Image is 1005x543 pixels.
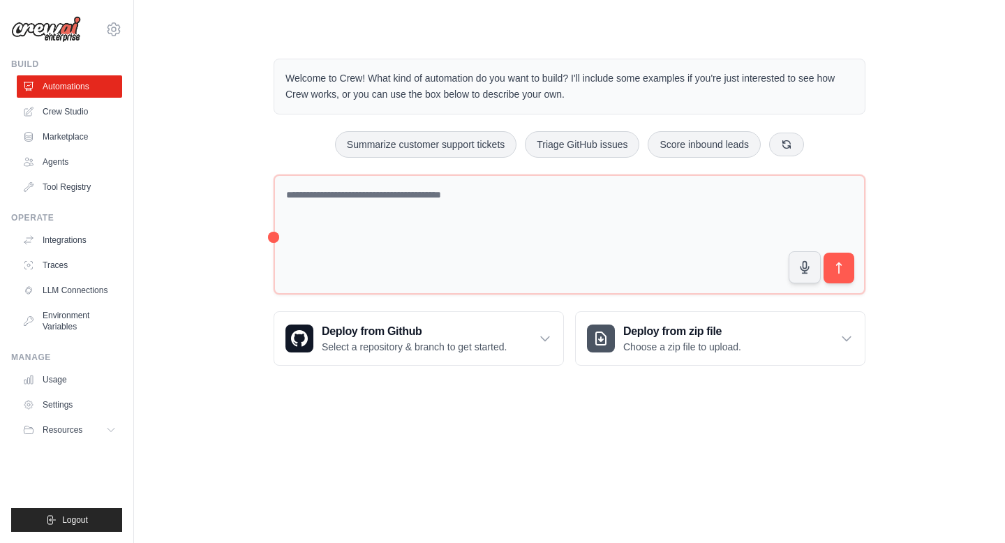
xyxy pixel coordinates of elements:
[17,151,122,173] a: Agents
[11,16,81,43] img: Logo
[17,279,122,302] a: LLM Connections
[285,70,854,103] p: Welcome to Crew! What kind of automation do you want to build? I'll include some examples if you'...
[17,75,122,98] a: Automations
[62,514,88,526] span: Logout
[335,131,516,158] button: Summarize customer support tickets
[17,229,122,251] a: Integrations
[17,176,122,198] a: Tool Registry
[322,323,507,340] h3: Deploy from Github
[17,369,122,391] a: Usage
[623,340,741,354] p: Choose a zip file to upload.
[322,340,507,354] p: Select a repository & branch to get started.
[648,131,761,158] button: Score inbound leads
[11,508,122,532] button: Logout
[525,131,639,158] button: Triage GitHub issues
[11,59,122,70] div: Build
[11,352,122,363] div: Manage
[17,101,122,123] a: Crew Studio
[623,323,741,340] h3: Deploy from zip file
[17,126,122,148] a: Marketplace
[17,394,122,416] a: Settings
[17,254,122,276] a: Traces
[17,304,122,338] a: Environment Variables
[17,419,122,441] button: Resources
[43,424,82,436] span: Resources
[11,212,122,223] div: Operate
